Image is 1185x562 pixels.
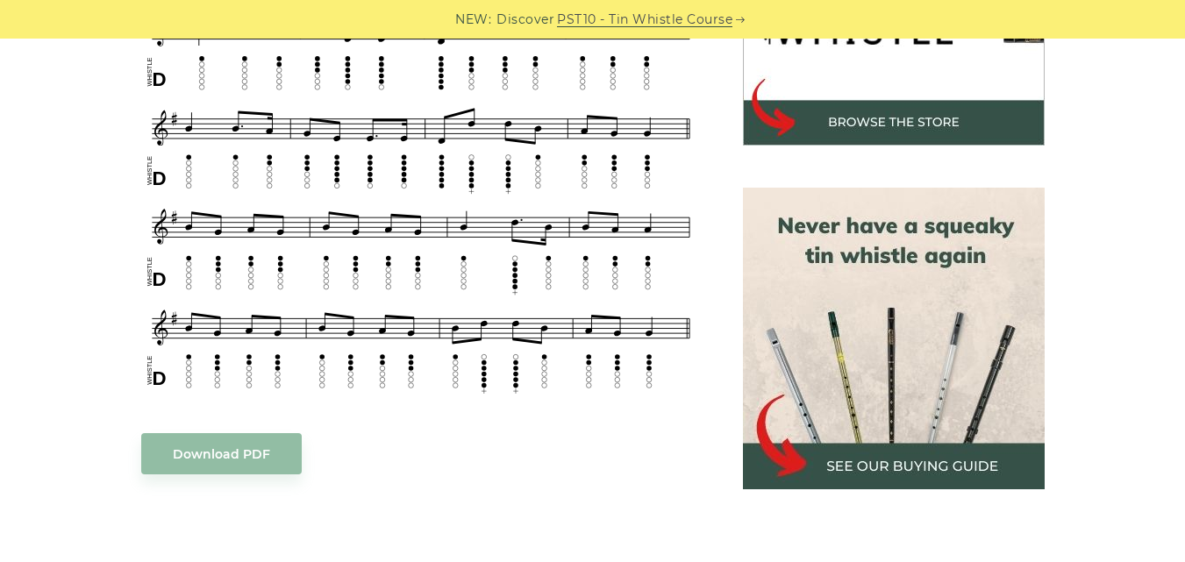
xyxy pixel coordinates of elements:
[557,10,732,30] a: PST10 - Tin Whistle Course
[743,188,1045,489] img: tin whistle buying guide
[141,433,302,474] a: Download PDF
[496,10,554,30] span: Discover
[455,10,491,30] span: NEW:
